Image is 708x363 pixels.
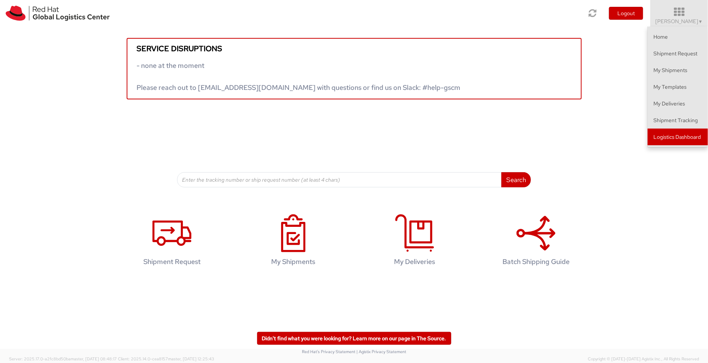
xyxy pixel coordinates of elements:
a: Service disruptions - none at the moment Please reach out to [EMAIL_ADDRESS][DOMAIN_NAME] with qu... [127,38,582,99]
button: Search [501,172,531,187]
h4: Batch Shipping Guide [487,258,585,266]
a: | Agistix Privacy Statement [356,349,406,354]
span: Copyright © [DATE]-[DATE] Agistix Inc., All Rights Reserved [588,356,699,362]
span: ▼ [699,19,703,25]
a: My Shipments [648,62,708,79]
input: Enter the tracking number or ship request number (at least 4 chars) [177,172,502,187]
a: My Shipments [237,206,350,277]
a: Logistics Dashboard [648,129,708,145]
span: - none at the moment Please reach out to [EMAIL_ADDRESS][DOMAIN_NAME] with questions or find us o... [137,61,461,92]
span: Client: 2025.14.0-cea8157 [118,356,214,361]
a: Shipment Request [648,45,708,62]
a: My Deliveries [648,95,708,112]
h4: My Deliveries [366,258,464,266]
a: Batch Shipping Guide [479,206,593,277]
h5: Service disruptions [137,44,571,53]
a: Shipment Request [115,206,229,277]
img: rh-logistics-00dfa346123c4ec078e1.svg [6,6,110,21]
span: [PERSON_NAME] [656,18,703,25]
a: Red Hat's Privacy Statement [302,349,355,354]
button: Logout [609,7,643,20]
span: master, [DATE] 12:25:43 [168,356,214,361]
span: master, [DATE] 08:48:17 [71,356,117,361]
h4: Shipment Request [123,258,221,266]
a: My Deliveries [358,206,472,277]
a: My Templates [648,79,708,95]
a: Home [648,28,708,45]
a: Didn't find what you were looking for? Learn more on our page in The Source. [257,332,451,345]
span: Server: 2025.17.0-a2fc8bd50ba [9,356,117,361]
a: Shipment Tracking [648,112,708,129]
h4: My Shipments [245,258,342,266]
